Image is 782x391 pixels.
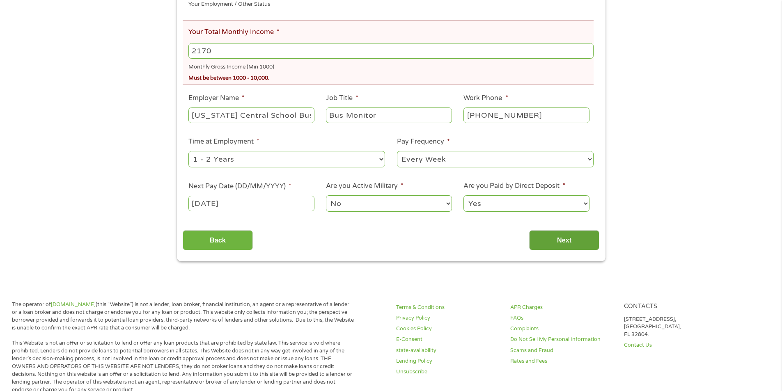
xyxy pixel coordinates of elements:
[624,303,728,311] h4: Contacts
[396,357,500,365] a: Lending Policy
[188,43,593,59] input: 1800
[326,94,358,103] label: Job Title
[510,336,615,343] a: Do Not Sell My Personal Information
[396,368,500,376] a: Unsubscribe
[396,304,500,311] a: Terms & Conditions
[396,336,500,343] a: E-Consent
[624,316,728,339] p: [STREET_ADDRESS], [GEOGRAPHIC_DATA], FL 32804.
[624,341,728,349] a: Contact Us
[463,107,589,123] input: (231) 754-4010
[463,182,565,190] label: Are you Paid by Direct Deposit
[463,94,508,103] label: Work Phone
[510,347,615,354] a: Scams and Fraud
[510,357,615,365] a: Rates and Fees
[188,60,593,71] div: Monthly Gross Income (Min 1000)
[396,325,500,333] a: Cookies Policy
[529,230,599,250] input: Next
[188,28,280,37] label: Your Total Monthly Income
[188,182,291,191] label: Next Pay Date (DD/MM/YYYY)
[12,301,354,332] p: The operator of (this “Website”) is not a lender, loan broker, financial institution, an agent or...
[396,314,500,322] a: Privacy Policy
[188,94,245,103] label: Employer Name
[183,230,253,250] input: Back
[396,347,500,354] a: state-availability
[326,182,404,190] label: Are you Active Military
[51,301,96,308] a: [DOMAIN_NAME]
[188,71,593,82] div: Must be between 1000 - 10,000.
[510,325,615,333] a: Complaints
[326,107,452,123] input: Cashier
[510,314,615,322] a: FAQs
[188,196,314,211] input: ---Click Here for Calendar ---
[188,107,314,123] input: Walmart
[188,137,259,146] label: Time at Employment
[510,304,615,311] a: APR Charges
[397,137,450,146] label: Pay Frequency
